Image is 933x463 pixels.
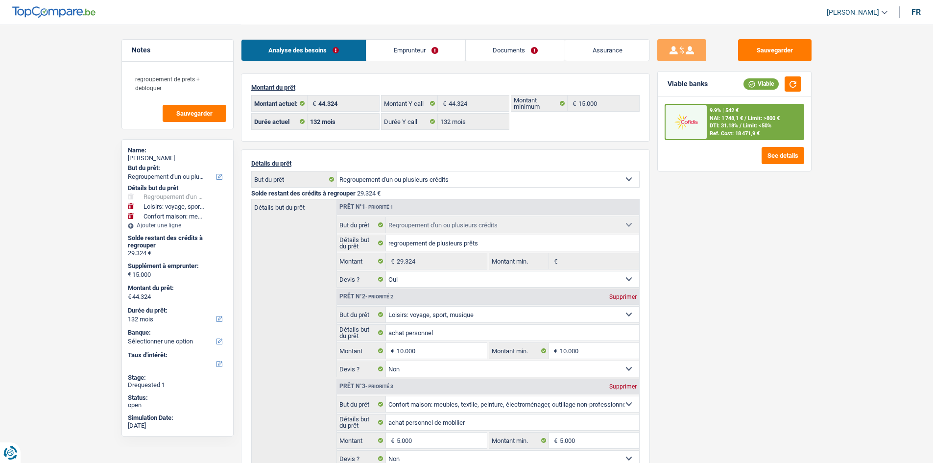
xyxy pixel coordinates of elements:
[738,39,812,61] button: Sauvegarder
[337,235,386,251] label: Détails but du prêt
[128,329,225,337] label: Banque:
[132,46,223,54] h5: Notes
[819,4,887,21] a: [PERSON_NAME]
[251,84,640,91] p: Montant du prêt
[565,40,649,61] a: Assurance
[744,115,746,122] span: /
[365,204,393,210] span: - Priorité 1
[128,374,227,382] div: Stage:
[489,433,549,448] label: Montant min.
[549,343,560,359] span: €
[710,115,743,122] span: NAI: 1 748,1 €
[668,80,708,88] div: Viable banks
[386,433,397,448] span: €
[337,433,386,448] label: Montant
[337,253,386,269] label: Montant
[337,204,396,210] div: Prêt n°1
[607,294,639,300] div: Supprimer
[337,343,386,359] label: Montant
[337,271,386,287] label: Devis ?
[128,284,225,292] label: Montant du prêt:
[748,115,780,122] span: Limit: >800 €
[128,381,227,389] div: Drequested 1
[568,96,578,111] span: €
[128,262,225,270] label: Supplément à emprunter:
[128,164,225,172] label: But du prêt:
[241,40,366,61] a: Analyse des besoins
[382,96,438,111] label: Montant Y call
[489,253,549,269] label: Montant min.
[911,7,921,17] div: fr
[128,154,227,162] div: [PERSON_NAME]
[337,325,386,341] label: Détails but du prêt
[365,294,393,299] span: - Priorité 2
[386,253,397,269] span: €
[743,78,779,89] div: Viable
[128,307,225,315] label: Durée du prêt:
[549,433,560,448] span: €
[489,343,549,359] label: Montant min.
[252,96,308,111] label: Montant actuel:
[743,122,771,129] span: Limit: <50%
[251,190,356,197] span: Solde restant des crédits à regrouper
[337,396,386,412] label: But du prêt
[337,293,396,300] div: Prêt n°2
[357,190,381,197] span: 29.324 €
[128,184,227,192] div: Détails but du prêt
[128,422,227,430] div: [DATE]
[337,361,386,377] label: Devis ?
[710,130,760,137] div: Ref. Cost: 18 471,9 €
[128,146,227,154] div: Name:
[511,96,568,111] label: Montant minimum
[382,114,438,129] label: Durée Y call
[128,222,227,229] div: Ajouter une ligne
[128,394,227,402] div: Status:
[710,122,738,129] span: DTI: 31.18%
[128,270,131,278] span: €
[337,414,386,430] label: Détails but du prêt
[549,253,560,269] span: €
[128,249,227,257] div: 29.324 €
[386,343,397,359] span: €
[827,8,879,17] span: [PERSON_NAME]
[337,307,386,322] label: But du prêt
[337,383,396,390] div: Prêt n°3
[12,6,96,18] img: TopCompare Logo
[607,384,639,390] div: Supprimer
[438,96,449,111] span: €
[128,401,227,409] div: open
[252,114,308,129] label: Durée actuel
[128,414,227,422] div: Simulation Date:
[251,160,640,167] p: Détails du prêt
[128,351,225,359] label: Taux d'intérêt:
[308,96,318,111] span: €
[710,107,739,114] div: 9.9% | 542 €
[128,293,131,301] span: €
[252,199,336,211] label: Détails but du prêt
[252,171,337,187] label: But du prêt
[337,217,386,233] label: But du prêt
[365,384,393,389] span: - Priorité 3
[466,40,565,61] a: Documents
[128,234,227,249] div: Solde restant des crédits à regrouper
[762,147,804,164] button: See details
[366,40,465,61] a: Emprunteur
[163,105,226,122] button: Sauvegarder
[668,113,704,131] img: Cofidis
[740,122,742,129] span: /
[176,110,213,117] span: Sauvegarder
